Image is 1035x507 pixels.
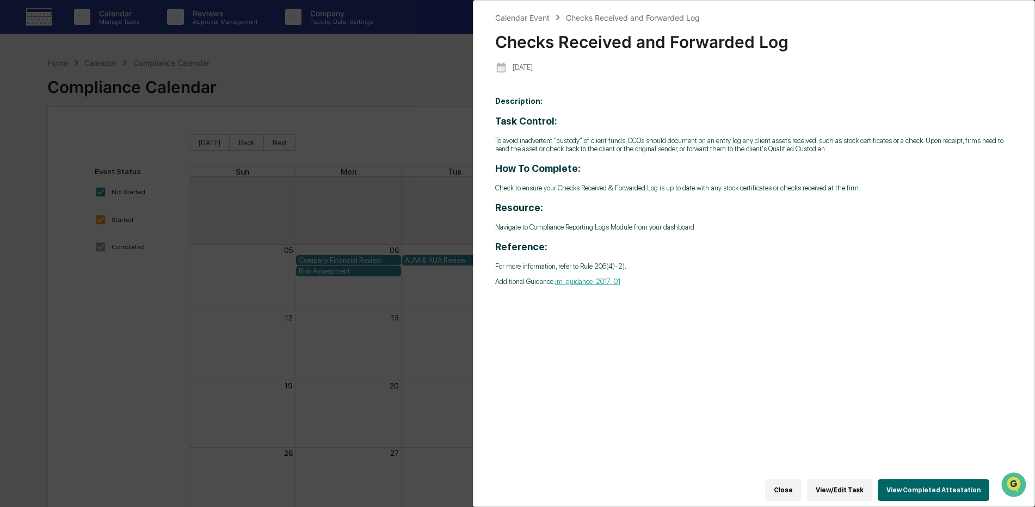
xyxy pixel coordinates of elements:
[22,137,70,148] span: Preclearance
[555,277,620,286] a: im-guidance-2017-01
[807,479,872,501] button: View/Edit Task
[11,159,20,168] div: 🔎
[108,184,132,193] span: Pylon
[495,202,543,213] strong: Resource:
[495,184,1013,192] p: Check to ensure your Checks Received & Forwarded Log is up to date with any stock certificates or...
[513,63,533,71] p: [DATE]
[90,137,135,148] span: Attestations
[11,83,30,103] img: 1746055101610-c473b297-6a78-478c-a979-82029cc54cd1
[765,479,802,501] button: Close
[495,277,1013,286] p: Additional Guidance:
[79,138,88,147] div: 🗄️
[77,184,132,193] a: Powered byPylon
[11,23,198,40] p: How can we help?
[495,262,1013,270] p: For more information, refer to Rule 206(4)-2).
[75,133,139,152] a: 🗄️Attestations
[495,23,1013,52] div: Checks Received and Forwarded Log
[22,158,69,169] span: Data Lookup
[7,153,73,173] a: 🔎Data Lookup
[495,115,557,127] strong: Task Control:
[495,13,550,22] div: Calendar Event
[495,137,1013,153] p: To avoid inadvertent "custody" of client funds, CCOs should document on an entry log any client a...
[566,13,700,22] div: Checks Received and Forwarded Log
[37,94,138,103] div: We're available if you need us!
[11,138,20,147] div: 🖐️
[7,133,75,152] a: 🖐️Preclearance
[1000,471,1030,500] iframe: Open customer support
[185,86,198,100] button: Start new chat
[878,479,989,501] button: View Completed Attestation
[495,97,543,106] b: Description:
[495,163,581,174] strong: How To Complete:
[37,83,178,94] div: Start new chat
[495,241,547,252] strong: Reference:
[495,223,1013,231] p: Navigate to Compliance Reporting Logs Module from your dashboard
